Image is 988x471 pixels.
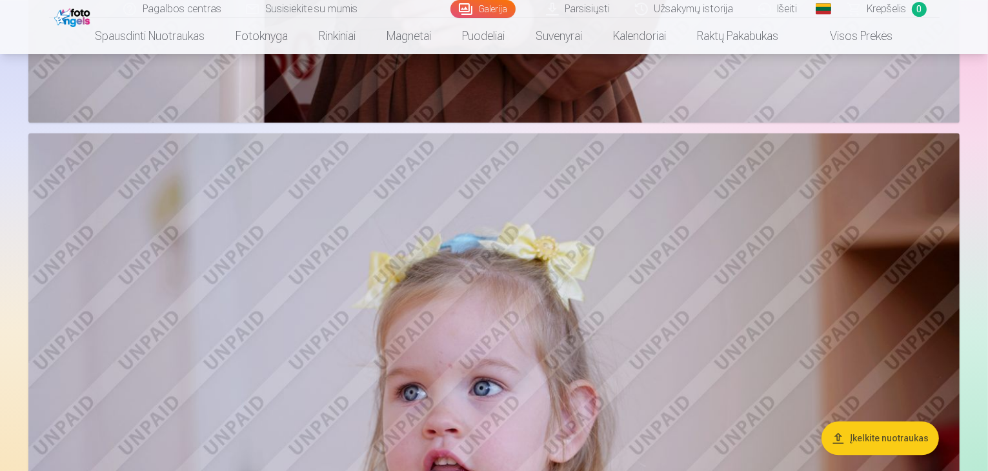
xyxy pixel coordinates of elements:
span: 0 [912,2,927,17]
a: Visos prekės [794,18,909,54]
img: /fa2 [54,5,94,27]
a: Suvenyrai [521,18,598,54]
span: Krepšelis [867,1,907,17]
a: Magnetai [372,18,447,54]
a: Puodeliai [447,18,521,54]
button: Įkelkite nuotraukas [822,422,939,456]
a: Spausdinti nuotraukas [80,18,221,54]
a: Fotoknyga [221,18,304,54]
a: Kalendoriai [598,18,682,54]
a: Rinkiniai [304,18,372,54]
a: Raktų pakabukas [682,18,794,54]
